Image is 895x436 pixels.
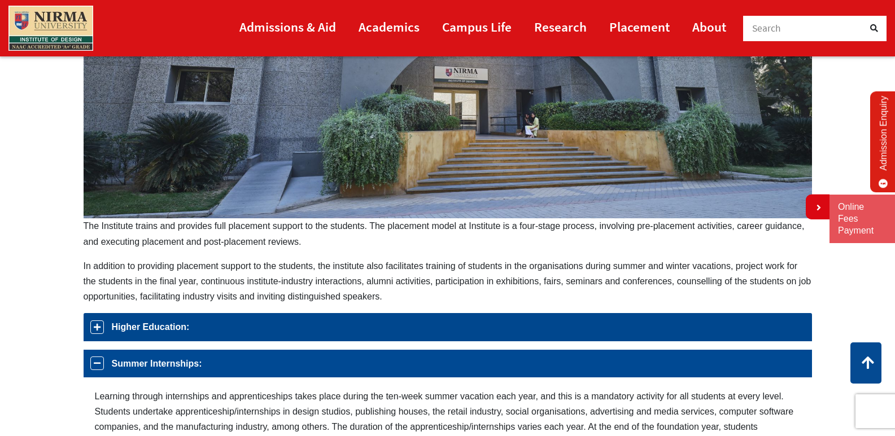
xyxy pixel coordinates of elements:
a: Placement [609,14,670,39]
p: In addition to providing placement support to the students, the institute also facilitates traini... [84,258,812,305]
span: Search [752,22,782,34]
a: Online Fees Payment [838,201,887,236]
a: About [692,14,726,39]
a: Campus Life [442,14,512,39]
a: Summer Internships: [84,350,812,377]
a: Higher Education: [84,313,812,341]
a: Research [534,14,587,39]
img: main_logo [8,6,93,51]
a: Admissions & Aid [239,14,336,39]
a: Academics [359,14,420,39]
